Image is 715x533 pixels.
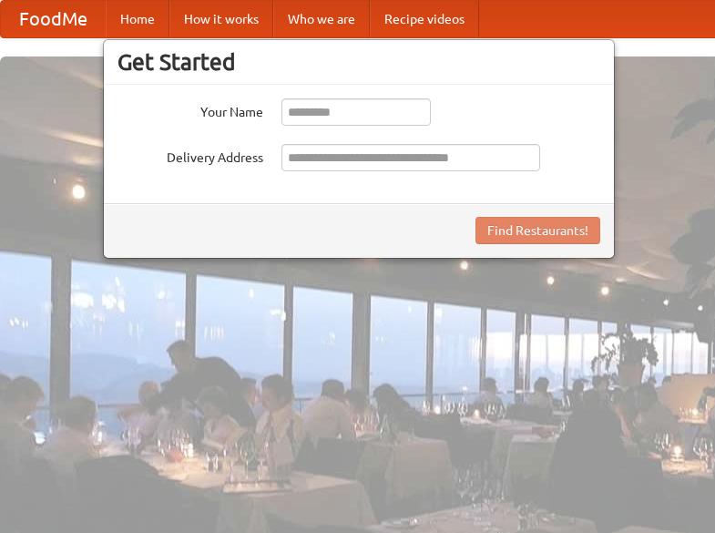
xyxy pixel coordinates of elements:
[169,1,273,37] a: How it works
[475,217,600,244] button: Find Restaurants!
[273,1,370,37] a: Who we are
[106,1,169,37] a: Home
[117,98,263,121] label: Your Name
[117,144,263,167] label: Delivery Address
[117,48,600,76] h3: Get Started
[1,1,106,37] a: FoodMe
[370,1,479,37] a: Recipe videos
